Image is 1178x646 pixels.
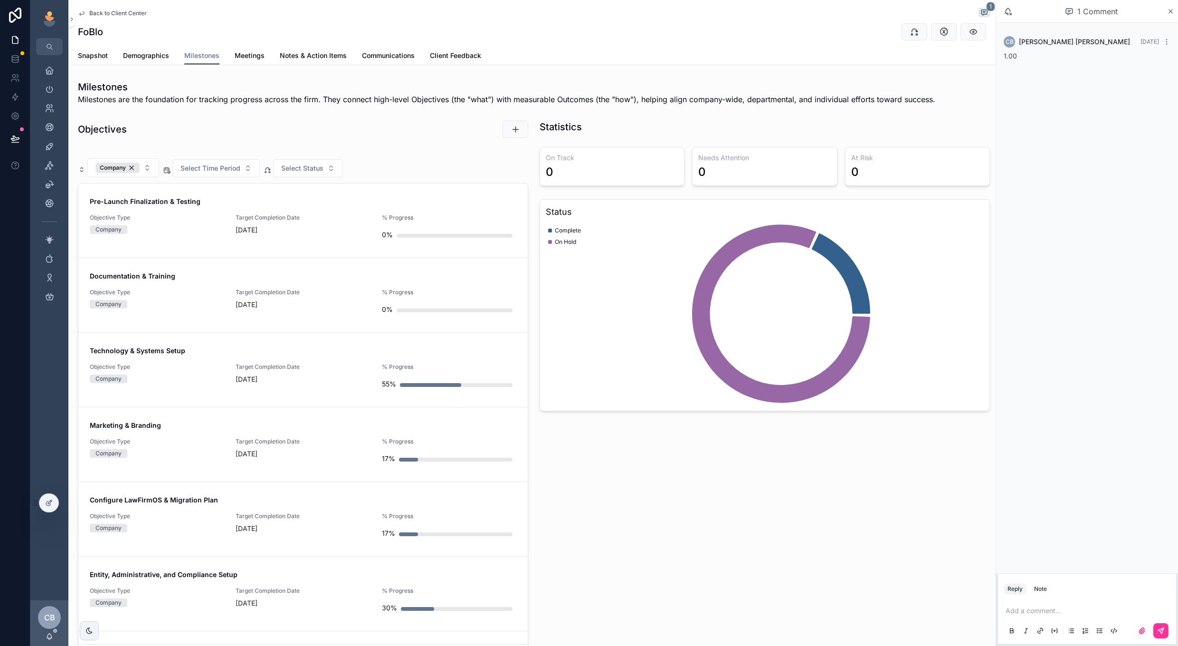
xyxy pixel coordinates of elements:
[172,159,260,177] button: Select Button
[78,557,528,631] a: Entity, Administrative, and Compliance SetupObjective TypeCompanyTarget Completion Date[DATE]% Pr...
[90,214,224,222] span: Objective Type
[546,153,678,163] h3: On Track
[236,512,370,520] span: Target Completion Date
[95,375,122,383] div: Company
[89,10,147,17] span: Back to Client Center
[236,438,370,445] span: Target Completion Date
[90,587,224,595] span: Objective Type
[382,300,393,319] div: 0%
[1077,6,1118,17] span: 1 Comment
[235,51,265,60] span: Meetings
[430,47,481,66] a: Client Feedback
[273,159,343,177] button: Select Button
[546,164,553,180] div: 0
[382,289,516,296] span: % Progress
[90,421,161,429] strong: Marketing & Branding
[90,197,200,205] strong: Pre-Launch Finalization & Testing
[1006,38,1014,46] span: CB
[986,2,995,11] span: 1
[78,47,108,66] a: Snapshot
[430,51,481,60] span: Client Feedback
[90,512,224,520] span: Objective Type
[698,153,831,163] h3: Needs Attention
[236,524,257,533] p: [DATE]
[362,47,415,66] a: Communications
[90,438,224,445] span: Objective Type
[236,363,370,371] span: Target Completion Date
[87,158,159,177] button: Select Button
[1004,52,1017,60] span: 1.00
[382,512,516,520] span: % Progress
[1030,583,1051,595] button: Note
[78,482,528,557] a: Configure LawFirmOS & Migration PlanObjective TypeCompanyTarget Completion Date[DATE]% Progress17%
[698,164,706,180] div: 0
[78,25,103,39] h1: FoBlo
[90,347,185,355] strong: Technology & Systems Setup
[78,407,528,482] a: Marketing & BrandingObjective TypeCompanyTarget Completion Date[DATE]% Progress17%
[95,449,122,458] div: Company
[1019,37,1130,47] span: [PERSON_NAME] [PERSON_NAME]
[1034,585,1047,593] div: Note
[382,375,396,394] div: 55%
[78,80,935,94] h1: Milestones
[123,51,169,60] span: Demographics
[30,55,68,318] div: scrollable content
[546,222,984,405] div: chart
[78,258,528,333] a: Documentation & TrainingObjective TypeCompanyTarget Completion Date[DATE]% Progress0%
[382,524,395,543] div: 17%
[362,51,415,60] span: Communications
[236,300,257,309] p: [DATE]
[236,449,257,459] p: [DATE]
[78,333,528,407] a: Technology & Systems SetupObjective TypeCompanyTarget Completion Date[DATE]% Progress55%
[382,214,516,222] span: % Progress
[382,438,516,445] span: % Progress
[44,612,55,623] span: CB
[184,47,219,65] a: Milestones
[78,51,108,60] span: Snapshot
[95,163,140,173] div: Company
[95,163,140,173] button: Unselect COMPANY
[281,164,323,173] span: Select Status
[78,183,528,258] a: Pre-Launch Finalization & TestingObjective TypeCompanyTarget Completion Date[DATE]% Progress0%
[78,123,127,136] h1: Objectives
[382,363,516,371] span: % Progress
[184,51,219,60] span: Milestones
[1140,38,1159,45] span: [DATE]
[180,164,240,173] span: Select Time Period
[236,587,370,595] span: Target Completion Date
[236,289,370,296] span: Target Completion Date
[90,496,218,504] strong: Configure LawFirmOS & Migration Plan
[78,94,935,105] span: Milestones are the foundation for tracking progress across the firm. They connect high-level Obje...
[382,598,397,617] div: 30%
[382,225,393,244] div: 0%
[90,570,237,579] strong: Entity, Administrative, and Compliance Setup
[540,120,582,134] h1: Statistics
[90,272,175,280] strong: Documentation & Training
[95,300,122,309] div: Company
[555,227,581,234] span: Complete
[851,153,984,163] h3: At Risk
[90,363,224,371] span: Objective Type
[236,214,370,222] span: Target Completion Date
[42,11,57,27] img: App logo
[382,449,395,468] div: 17%
[95,524,122,532] div: Company
[123,47,169,66] a: Demographics
[555,238,576,246] span: On Hold
[280,51,347,60] span: Notes & Action Items
[236,598,257,608] p: [DATE]
[95,225,122,234] div: Company
[236,225,257,235] p: [DATE]
[1004,583,1026,595] button: Reply
[236,375,257,384] p: [DATE]
[78,10,147,17] a: Back to Client Center
[95,598,122,607] div: Company
[280,47,347,66] a: Notes & Action Items
[851,164,859,180] div: 0
[546,205,984,219] h3: Status
[235,47,265,66] a: Meetings
[382,587,516,595] span: % Progress
[978,8,990,19] button: 1
[90,289,224,296] span: Objective Type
